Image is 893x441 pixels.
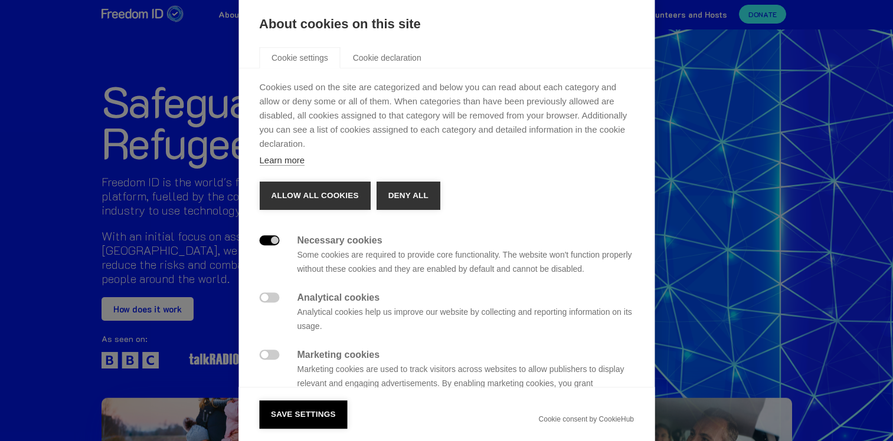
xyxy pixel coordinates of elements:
label:  [259,292,279,302]
a: Learn more [259,155,305,166]
label:  [259,235,279,245]
p: Marketing cookies are used to track visitors across websites to allow publishers to display relev... [297,362,634,404]
strong: Necessary cookies [297,235,382,245]
a: Cookie consent by CookieHub [539,415,634,423]
strong: Marketing cookies [297,350,380,360]
strong: Analytical cookies [297,292,380,302]
button: Allow all cookies [259,182,370,210]
label:  [259,350,279,360]
p: Analytical cookies help us improve our website by collecting and reporting information on its usage. [297,305,634,333]
button: Save settings [259,400,348,429]
strong: About cookies on this site [259,17,421,31]
button: Deny all [376,182,440,210]
a: Cookie declaration [341,47,434,68]
p: Cookies used on the site are categorized and below you can read about each category and allow or ... [259,80,634,151]
a: Cookie settings [259,47,341,68]
p: Some cookies are required to provide core functionality. The website won't function properly with... [297,248,634,276]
